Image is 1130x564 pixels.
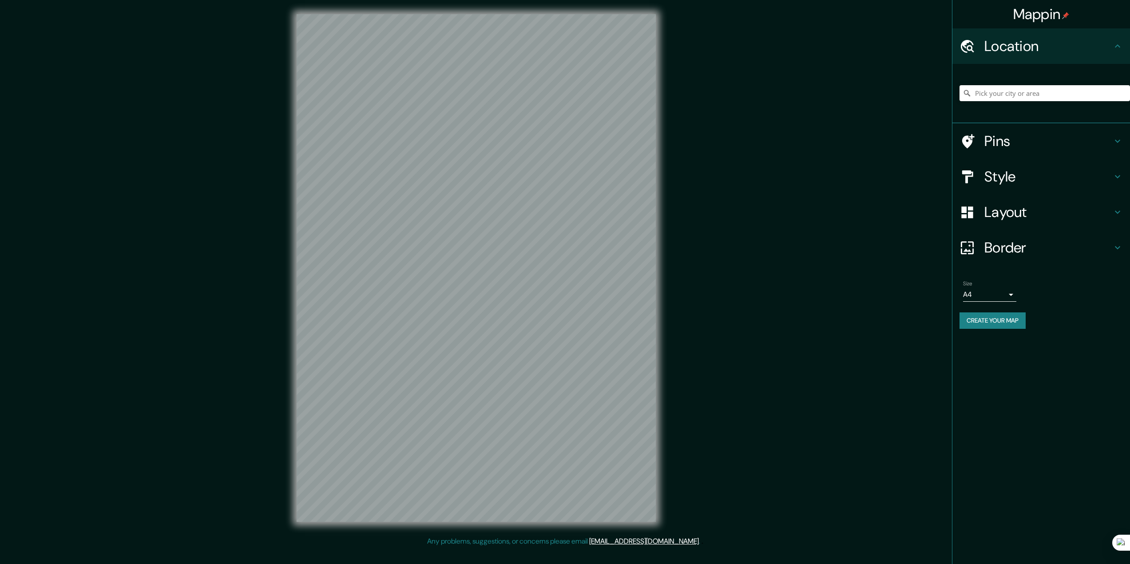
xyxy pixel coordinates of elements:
div: . [702,536,703,547]
div: Border [952,230,1130,265]
h4: Pins [984,132,1112,150]
input: Pick your city or area [960,85,1130,101]
div: . [700,536,702,547]
div: A4 [963,288,1016,302]
canvas: Map [297,14,656,522]
div: Pins [952,123,1130,159]
h4: Border [984,239,1112,256]
h4: Style [984,168,1112,185]
h4: Layout [984,203,1112,221]
div: Style [952,159,1130,194]
p: Any problems, suggestions, or concerns please email . [427,536,700,547]
div: Location [952,28,1130,64]
img: pin-icon.png [1062,12,1069,19]
h4: Mappin [1013,5,1070,23]
h4: Location [984,37,1112,55]
div: Layout [952,194,1130,230]
label: Size [963,280,972,288]
a: [EMAIL_ADDRESS][DOMAIN_NAME] [589,536,699,546]
button: Create your map [960,312,1026,329]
